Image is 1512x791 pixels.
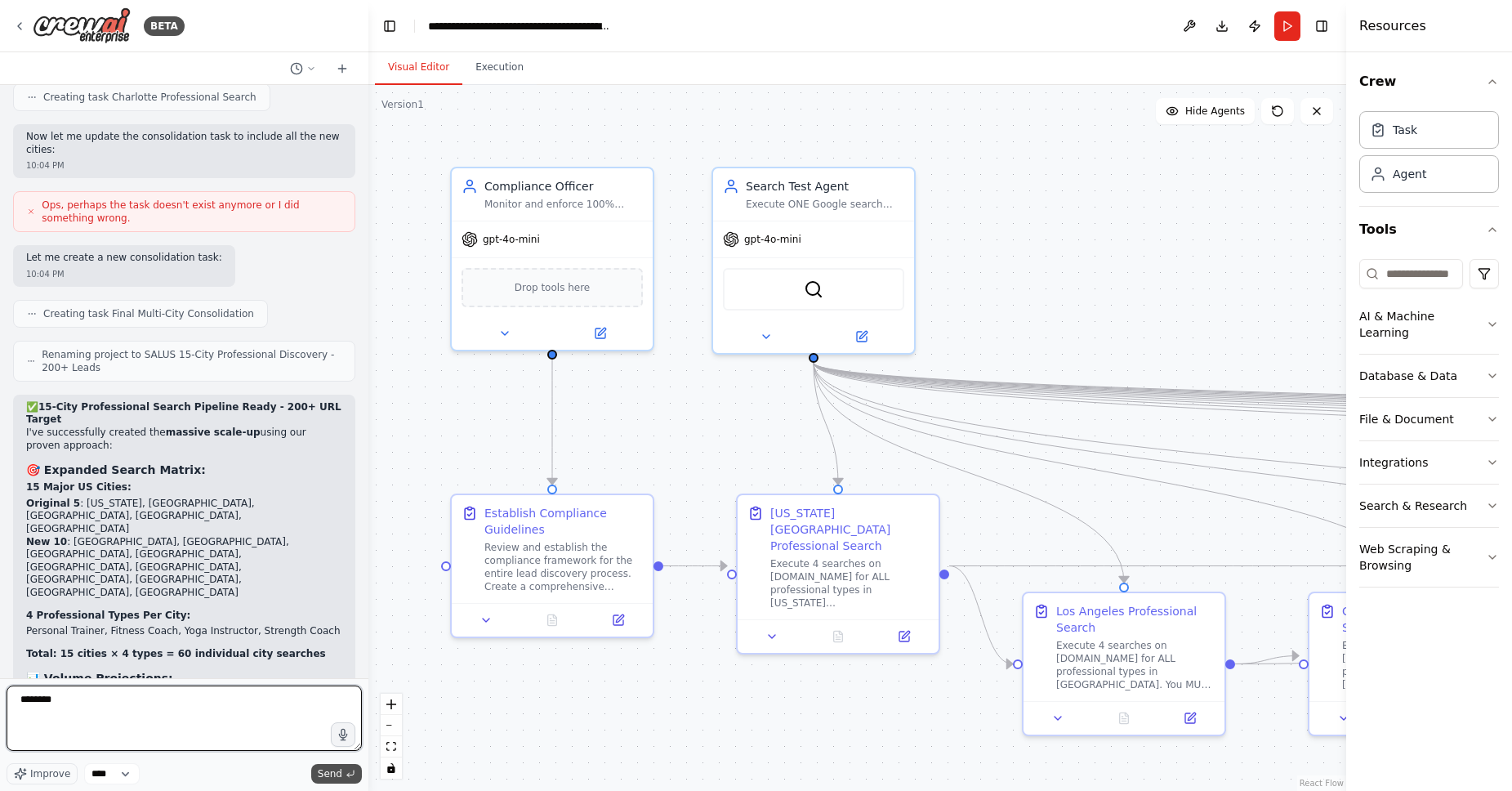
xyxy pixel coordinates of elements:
[381,694,402,715] button: zoom in
[381,757,402,779] button: toggle interactivity
[1359,528,1499,587] button: Web Scraping & Browsing
[1359,105,1499,206] div: Crew
[381,694,402,779] div: React Flow controls
[26,481,132,493] strong: 15 Major US Cities:
[1393,166,1426,182] div: Agent
[484,178,643,194] div: Compliance Officer
[876,627,932,646] button: Open in side panel
[7,763,78,784] button: Improve
[26,401,342,427] h2: ✅
[26,648,326,659] strong: Total: 15 cities × 4 types = 60 individual city searches
[166,427,261,438] strong: massive scale-up
[804,279,823,299] img: SerplyWebSearchTool
[1056,639,1215,691] div: Execute 4 searches on [DOMAIN_NAME] for ALL professional types in [GEOGRAPHIC_DATA]. You MUST com...
[804,627,873,646] button: No output available
[1359,252,1499,601] div: Tools
[1359,398,1499,440] button: File & Document
[329,59,355,78] button: Start a new chat
[331,722,355,747] button: Click to speak your automation idea
[450,494,654,638] div: Establish Compliance GuidelinesReview and establish the compliance framework for the entire lead ...
[42,199,341,225] span: Ops, perhaps the task doesn't exist anymore or I did something wrong.
[26,498,80,509] strong: Original 5
[805,363,846,485] g: Edge from a11c2ce5-39d4-4df0-9057-d567e046336d to 85c69149-9d42-4bb1-9617-7ec256119e0a
[515,279,591,296] span: Drop tools here
[711,167,916,355] div: Search Test AgentExecute ONE Google search using the SerplyWebSearchTool and display the raw, unf...
[375,51,462,85] button: Visual Editor
[26,498,342,536] li: : [US_STATE], [GEOGRAPHIC_DATA], [GEOGRAPHIC_DATA], [GEOGRAPHIC_DATA], [GEOGRAPHIC_DATA]
[43,91,256,104] span: Creating task Charlotte Professional Search
[805,363,1418,583] g: Edge from a11c2ce5-39d4-4df0-9057-d567e046336d to 810b52d2-cb7e-49cf-aafe-9f68cbd454db
[744,233,801,246] span: gpt-4o-mini
[381,715,402,736] button: zoom out
[26,427,342,452] p: I've successfully created the using our proven approach:
[30,767,70,780] span: Improve
[1359,59,1499,105] button: Crew
[736,494,940,655] div: [US_STATE][GEOGRAPHIC_DATA] Professional SearchExecute 4 searches on [DOMAIN_NAME] for ALL profes...
[26,159,342,172] div: 10:04 PM
[1359,485,1499,527] button: Search & Research
[815,327,908,346] button: Open in side panel
[1022,592,1226,736] div: Los Angeles Professional SearchExecute 4 searches on [DOMAIN_NAME] for ALL professional types in ...
[43,307,254,320] span: Creating task Final Multi-City Consolidation
[1156,98,1255,124] button: Hide Agents
[1090,708,1159,728] button: No output available
[1359,355,1499,397] button: Database & Data
[483,233,540,246] span: gpt-4o-mini
[428,18,612,34] nav: breadcrumb
[26,672,173,685] strong: 📊 Volume Projections:
[26,268,222,280] div: 10:04 PM
[1359,207,1499,252] button: Tools
[805,363,1132,583] g: Edge from a11c2ce5-39d4-4df0-9057-d567e046336d to 57206a9e-d140-4225-97fd-926bc0979f33
[26,536,342,600] li: : [GEOGRAPHIC_DATA], [GEOGRAPHIC_DATA], [GEOGRAPHIC_DATA], [GEOGRAPHIC_DATA], [GEOGRAPHIC_DATA], ...
[1310,15,1333,38] button: Hide right sidebar
[1308,592,1512,736] div: Chicago Professional SearchExecute 4 searches on [DOMAIN_NAME] for ALL professional types in [GEO...
[484,541,643,593] div: Review and establish the compliance framework for the entire lead discovery process. Create a com...
[1359,16,1426,36] h4: Resources
[1300,779,1344,788] a: React Flow attribution
[484,198,643,211] div: Monitor and enforce 100% compliance with web scraping ethics, robots.txt, rate limits, and terms ...
[450,167,654,351] div: Compliance OfficerMonitor and enforce 100% compliance with web scraping ethics, robots.txt, rate ...
[381,736,402,757] button: fit view
[770,505,929,554] div: [US_STATE][GEOGRAPHIC_DATA] Professional Search
[1185,105,1245,118] span: Hide Agents
[311,764,362,784] button: Send
[484,505,643,538] div: Establish Compliance Guidelines
[1359,295,1499,354] button: AI & Machine Learning
[26,625,342,638] li: Personal Trainer, Fitness Coach, Yoga Instructor, Strength Coach
[746,198,904,211] div: Execute ONE Google search using the SerplyWebSearchTool and display the raw, unfiltered results. ...
[26,463,206,476] strong: 🎯 Expanded Search Matrix:
[283,59,323,78] button: Switch to previous chat
[42,348,341,374] span: Renaming project to SALUS 15-City Professional Discovery - 200+ Leads
[26,131,342,156] p: Now let me update the consolidation task to include all the new cities:
[318,767,342,780] span: Send
[590,610,646,630] button: Open in side panel
[554,324,646,343] button: Open in side panel
[381,98,424,111] div: Version 1
[1359,441,1499,484] button: Integrations
[1393,122,1417,138] div: Task
[26,610,190,621] strong: 4 Professional Types Per City:
[746,178,904,194] div: Search Test Agent
[770,557,929,610] div: Execute 4 searches on [DOMAIN_NAME] for ALL professional types in [US_STATE][GEOGRAPHIC_DATA]. Yo...
[33,7,131,44] img: Logo
[26,252,222,265] p: Let me create a new consolidation task:
[462,51,537,85] button: Execution
[1162,708,1218,728] button: Open in side panel
[949,558,1013,673] g: Edge from 85c69149-9d42-4bb1-9617-7ec256119e0a to 57206a9e-d140-4225-97fd-926bc0979f33
[144,16,185,36] div: BETA
[1235,648,1299,673] g: Edge from 57206a9e-d140-4225-97fd-926bc0979f33 to 810b52d2-cb7e-49cf-aafe-9f68cbd454db
[26,401,341,426] strong: 15-City Professional Search Pipeline Ready - 200+ URL Target
[26,536,67,547] strong: New 10
[1056,603,1215,636] div: Los Angeles Professional Search
[544,360,560,485] g: Edge from 2f849943-2561-4341-bcdf-966f6cf2acd7 to 8da2bd89-4060-4040-befa-830914c5ccf8
[378,15,401,38] button: Hide left sidebar
[518,610,587,630] button: No output available
[663,558,727,574] g: Edge from 8da2bd89-4060-4040-befa-830914c5ccf8 to 85c69149-9d42-4bb1-9617-7ec256119e0a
